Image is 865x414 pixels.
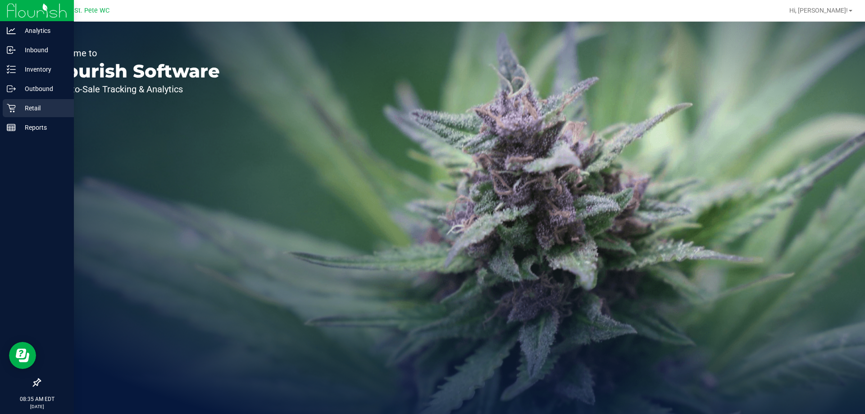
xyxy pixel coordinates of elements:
[49,49,220,58] p: Welcome to
[16,83,70,94] p: Outbound
[9,342,36,369] iframe: Resource center
[7,104,16,113] inline-svg: Retail
[16,64,70,75] p: Inventory
[4,403,70,410] p: [DATE]
[16,122,70,133] p: Reports
[7,123,16,132] inline-svg: Reports
[789,7,848,14] span: Hi, [PERSON_NAME]!
[16,25,70,36] p: Analytics
[16,103,70,114] p: Retail
[7,65,16,74] inline-svg: Inventory
[49,62,220,80] p: Flourish Software
[7,45,16,55] inline-svg: Inbound
[4,395,70,403] p: 08:35 AM EDT
[7,84,16,93] inline-svg: Outbound
[49,85,220,94] p: Seed-to-Sale Tracking & Analytics
[7,26,16,35] inline-svg: Analytics
[16,45,70,55] p: Inbound
[74,7,109,14] span: St. Pete WC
